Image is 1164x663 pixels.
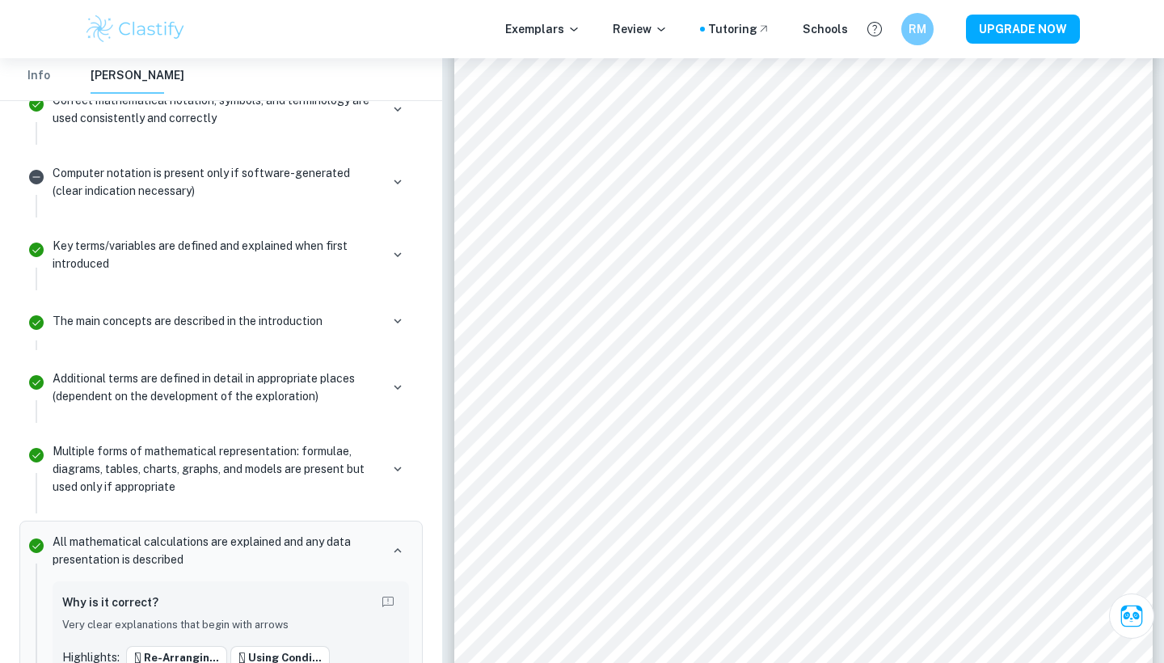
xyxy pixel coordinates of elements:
[53,312,323,330] p: The main concepts are described in the introduction
[613,20,668,38] p: Review
[53,442,380,496] p: Multiple forms of mathematical representation: formulae, diagrams, tables, charts, graphs, and mo...
[708,20,770,38] a: Tutoring
[62,593,158,611] h6: Why is it correct?
[27,446,46,465] svg: Correct
[505,20,580,38] p: Exemplars
[19,58,58,94] button: Info
[861,15,888,43] button: Help and Feedback
[901,13,934,45] button: RM
[966,15,1080,44] button: UPGRADE NOW
[53,237,380,272] p: Key terms/variables are defined and explained when first introduced
[27,240,46,260] svg: Correct
[377,591,399,614] button: Report mistake/confusion
[1109,593,1154,639] button: Ask Clai
[53,370,380,405] p: Additional terms are defined in detail in appropriate places (dependent on the development of the...
[27,167,46,187] svg: Not relevant
[84,13,187,45] img: Clastify logo
[803,20,848,38] a: Schools
[53,164,380,200] p: Computer notation is present only if software-generated (clear indication necessary)
[91,58,184,94] button: [PERSON_NAME]
[53,533,380,568] p: All mathematical calculations are explained and any data presentation is described
[27,536,46,555] svg: Correct
[27,373,46,392] svg: Correct
[27,313,46,332] svg: Correct
[27,95,46,114] svg: Correct
[62,617,399,633] p: Very clear explanations that begin with arrows
[909,20,927,38] h6: RM
[53,91,380,127] p: Correct mathematical notation, symbols, and terminology are used consistently and correctly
